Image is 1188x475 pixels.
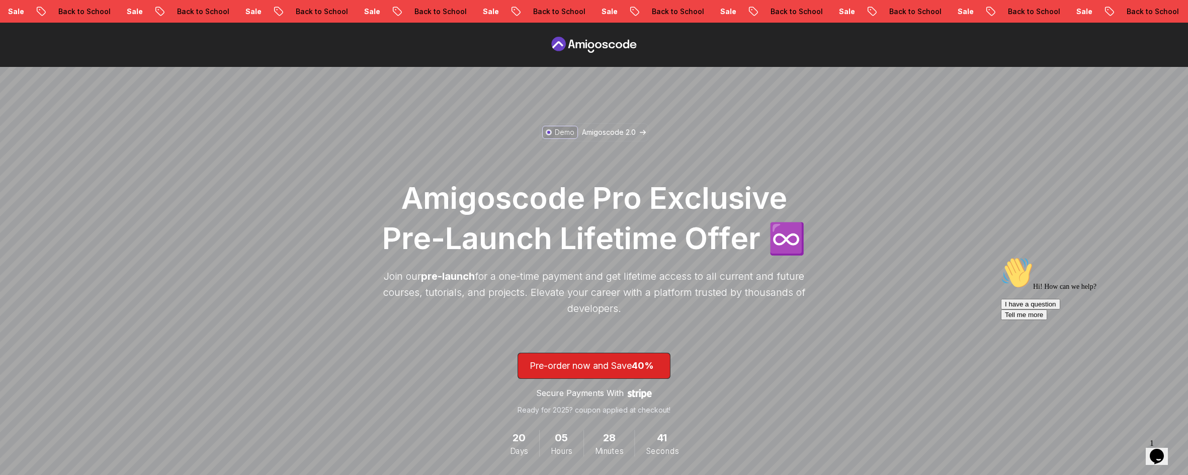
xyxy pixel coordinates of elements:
p: Pre-order now and Save [530,359,658,373]
p: Back to School [48,7,117,17]
p: Join our for a one-time payment and get lifetime access to all current and future courses, tutori... [378,268,810,316]
span: 41 Seconds [657,430,667,446]
p: Back to School [167,7,235,17]
p: Secure Payments With [536,387,624,399]
span: Minutes [595,445,623,456]
p: Sale [117,7,149,17]
p: Back to School [523,7,591,17]
p: Back to School [879,7,948,17]
p: Back to School [1117,7,1185,17]
span: Days [510,445,528,456]
p: Back to School [404,7,473,17]
p: Back to School [998,7,1066,17]
p: Sale [1066,7,1098,17]
div: 👋Hi! How can we help?I have a questionTell me more [4,4,185,67]
a: Pre Order page [549,37,639,53]
a: lifetime-access [518,353,670,415]
span: 20 Days [512,430,525,446]
button: Tell me more [4,57,50,67]
span: 40% [632,360,654,371]
p: Back to School [642,7,710,17]
p: Back to School [286,7,354,17]
span: Seconds [646,445,678,456]
iframe: chat widget [1146,435,1178,465]
h1: Amigoscode Pro Exclusive Pre-Launch Lifetime Offer ♾️ [378,178,810,258]
p: Sale [591,7,624,17]
p: Sale [473,7,505,17]
p: Sale [829,7,861,17]
p: Demo [555,127,574,137]
p: Ready for 2025? coupon applied at checkout! [518,405,670,415]
span: 5 Hours [554,430,568,446]
span: 28 Minutes [603,430,615,446]
span: Hours [551,445,572,456]
span: Hi! How can we help? [4,30,100,38]
p: Sale [948,7,980,17]
iframe: chat widget [997,253,1178,430]
p: Sale [235,7,268,17]
span: pre-launch [421,270,475,282]
p: Amigoscode 2.0 [582,127,636,137]
button: I have a question [4,46,63,57]
img: :wave: [4,4,36,36]
p: Sale [710,7,742,17]
p: Back to School [760,7,829,17]
p: Sale [354,7,386,17]
a: DemoAmigoscode 2.0 [540,123,648,141]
